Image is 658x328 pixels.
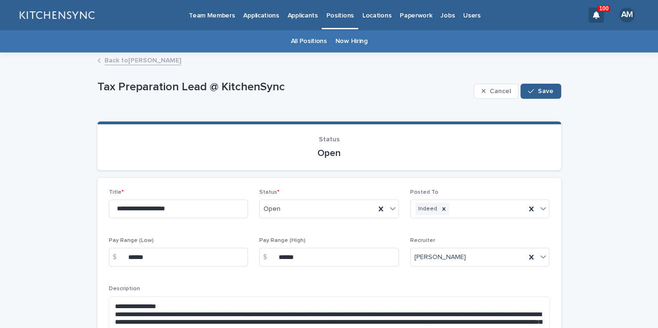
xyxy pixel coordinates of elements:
div: AM [619,8,634,23]
span: Status [259,190,280,195]
span: [PERSON_NAME] [414,252,466,262]
span: Pay Range (Low) [109,238,154,243]
a: Back to[PERSON_NAME] [105,54,181,65]
a: Now Hiring [335,30,368,52]
span: Description [109,286,140,292]
span: Posted To [410,190,439,195]
div: 100 [588,8,604,23]
span: Cancel [489,88,510,95]
span: Status [319,136,340,143]
a: All Positions [291,30,327,52]
p: 100 [599,5,608,12]
span: Recruiter [410,238,435,243]
p: Tax Preparation Lead @ KitchenSync [97,80,470,94]
span: Open [263,204,281,214]
p: Open [109,147,550,159]
div: Indeed [415,203,439,216]
img: lGNCzQTxQVKGkIr0XjOy [19,6,95,25]
div: $ [109,248,128,267]
button: Save [520,84,561,99]
span: Pay Range (High) [259,238,306,243]
div: $ [259,248,278,267]
button: Cancel [474,84,519,99]
span: Save [538,88,553,95]
span: Title [109,190,124,195]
